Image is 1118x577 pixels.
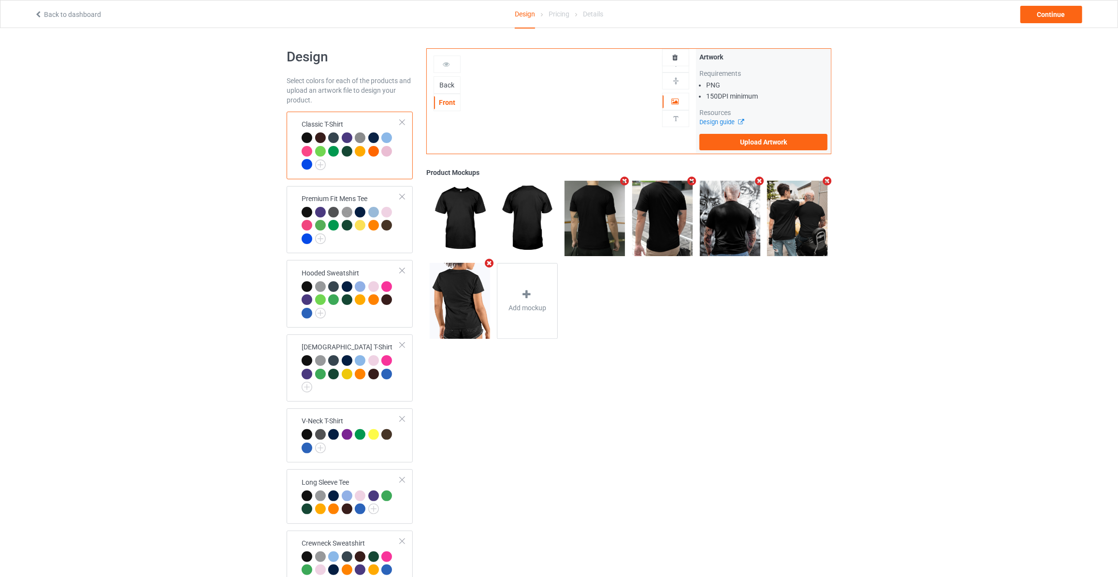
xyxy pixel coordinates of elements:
[287,76,413,105] div: Select colors for each of the products and upload an artwork file to design your product.
[302,477,400,514] div: Long Sleeve Tee
[671,114,681,123] img: svg%3E%0A
[1020,6,1082,23] div: Continue
[699,108,828,117] div: Resources
[315,443,326,453] img: svg+xml;base64,PD94bWwgdmVyc2lvbj0iMS4wIiBlbmNvZGluZz0iVVRGLTgiPz4KPHN2ZyB3aWR0aD0iMjJweCIgaGVpZ2...
[287,408,413,462] div: V-Neck T-Shirt
[426,168,831,177] div: Product Mockups
[706,91,828,101] li: 150 DPI minimum
[287,334,413,402] div: [DEMOGRAPHIC_DATA] T-Shirt
[699,118,743,126] a: Design guide
[302,194,400,244] div: Premium Fit Mens Tee
[302,342,400,389] div: [DEMOGRAPHIC_DATA] T-Shirt
[699,69,828,78] div: Requirements
[699,52,828,62] div: Artwork
[497,263,558,339] div: Add mockup
[342,207,352,217] img: heather_texture.png
[619,176,631,186] i: Remove mockup
[287,186,413,254] div: Premium Fit Mens Tee
[302,119,400,169] div: Classic T-Shirt
[315,159,326,170] img: svg+xml;base64,PD94bWwgdmVyc2lvbj0iMS4wIiBlbmNvZGluZz0iVVRGLTgiPz4KPHN2ZyB3aWR0aD0iMjJweCIgaGVpZ2...
[34,11,101,18] a: Back to dashboard
[549,0,569,28] div: Pricing
[483,258,495,268] i: Remove mockup
[632,181,693,256] img: regular.jpg
[287,469,413,523] div: Long Sleeve Tee
[302,416,400,452] div: V-Neck T-Shirt
[355,132,365,143] img: heather_texture.png
[368,504,379,514] img: svg+xml;base64,PD94bWwgdmVyc2lvbj0iMS4wIiBlbmNvZGluZz0iVVRGLTgiPz4KPHN2ZyB3aWR0aD0iMjJweCIgaGVpZ2...
[565,181,625,256] img: regular.jpg
[700,181,760,256] img: regular.jpg
[302,382,312,392] img: svg+xml;base64,PD94bWwgdmVyc2lvbj0iMS4wIiBlbmNvZGluZz0iVVRGLTgiPz4KPHN2ZyB3aWR0aD0iMjJweCIgaGVpZ2...
[287,48,413,66] h1: Design
[671,76,681,86] img: svg%3E%0A
[315,233,326,244] img: svg+xml;base64,PD94bWwgdmVyc2lvbj0iMS4wIiBlbmNvZGluZz0iVVRGLTgiPz4KPHN2ZyB3aWR0aD0iMjJweCIgaGVpZ2...
[287,260,413,328] div: Hooded Sweatshirt
[430,263,490,338] img: regular.jpg
[497,181,557,256] img: regular.jpg
[821,176,833,186] i: Remove mockup
[754,176,766,186] i: Remove mockup
[583,0,603,28] div: Details
[434,98,460,107] div: Front
[434,80,460,90] div: Back
[706,80,828,90] li: PNG
[430,181,490,256] img: regular.jpg
[315,308,326,318] img: svg+xml;base64,PD94bWwgdmVyc2lvbj0iMS4wIiBlbmNvZGluZz0iVVRGLTgiPz4KPHN2ZyB3aWR0aD0iMjJweCIgaGVpZ2...
[515,0,535,29] div: Design
[767,181,828,256] img: regular.jpg
[287,112,413,179] div: Classic T-Shirt
[302,268,400,318] div: Hooded Sweatshirt
[699,134,828,150] label: Upload Artwork
[686,176,698,186] i: Remove mockup
[508,303,546,313] span: Add mockup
